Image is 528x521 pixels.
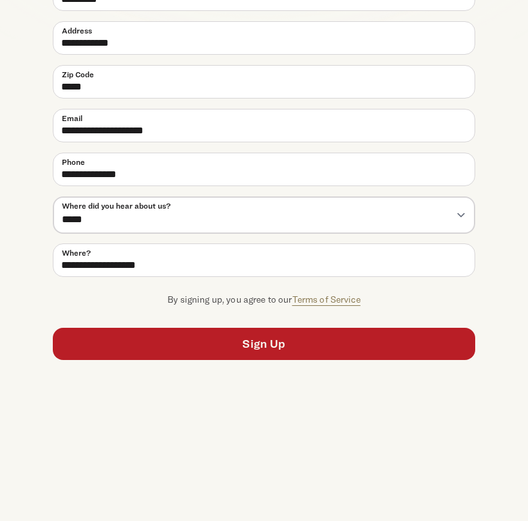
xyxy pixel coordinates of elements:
[62,25,92,37] span: Address
[292,294,361,305] a: Terms of Service
[62,200,171,212] span: Where did you hear about us?
[62,247,91,259] span: Where?
[62,113,82,124] span: Email
[53,328,476,360] button: Sign Up
[53,292,476,307] p: By signing up, you agree to our
[62,156,85,168] span: Phone
[62,69,94,81] span: Zip Code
